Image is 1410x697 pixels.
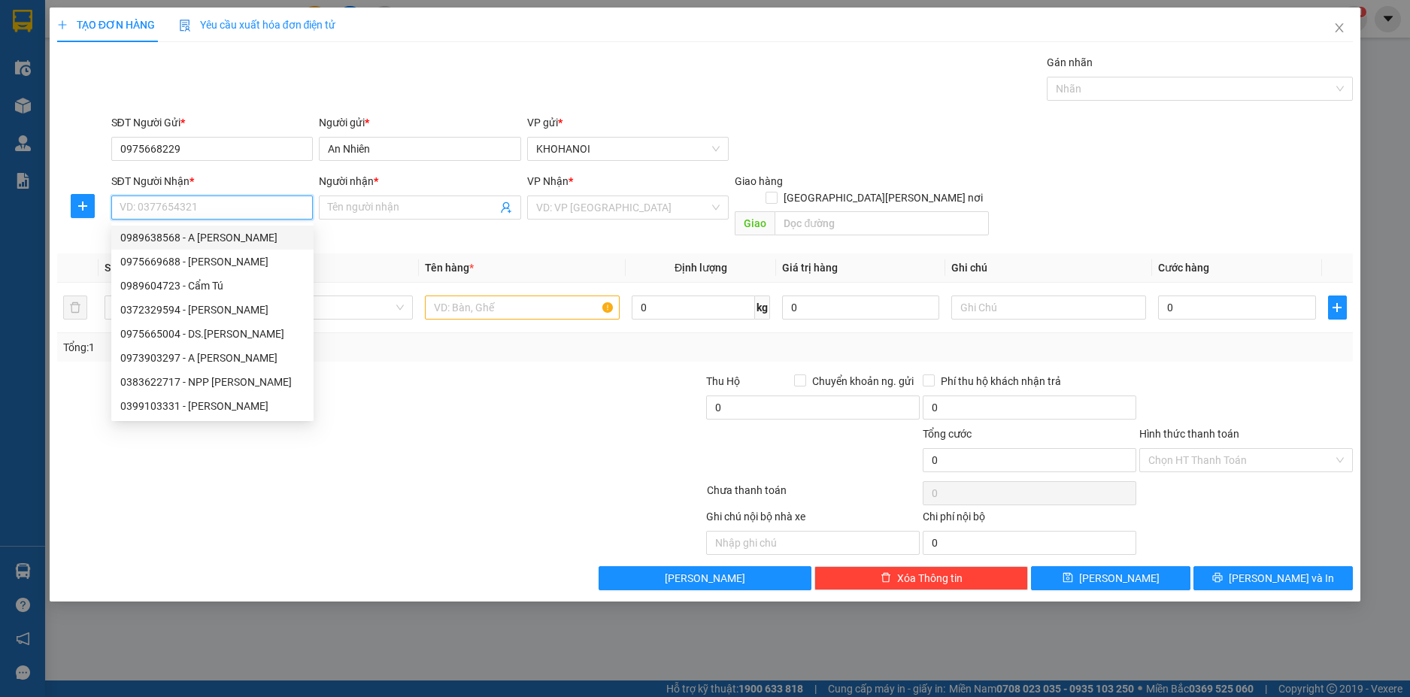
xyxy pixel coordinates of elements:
img: icon [179,20,191,32]
span: Cước hàng [1158,262,1209,274]
th: Ghi chú [945,253,1152,283]
div: 0372329594 - C Thanh Vân [111,298,314,322]
span: TẠO ĐƠN HÀNG [57,19,155,31]
span: user-add [500,202,512,214]
span: Giá trị hàng [782,262,838,274]
div: Người nhận [319,173,521,189]
input: Dọc đường [775,211,989,235]
div: Người gửi [319,114,521,131]
div: 0989604723 - Cẩm Tú [111,274,314,298]
button: printer[PERSON_NAME] và In [1193,566,1353,590]
div: 0399103331 - C Lam [111,394,314,418]
span: Xóa Thông tin [897,570,963,586]
div: Tổng: 1 [63,339,544,356]
span: Tên hàng [425,262,474,274]
span: Thu Hộ [706,375,740,387]
div: 0372329594 - [PERSON_NAME] [120,302,305,318]
span: VP Nhận [527,175,569,187]
div: SĐT Người Nhận [111,173,314,189]
div: 0383622717 - NPP Chinh Vân [111,370,314,394]
input: VD: Bàn, Ghế [425,295,620,320]
button: [PERSON_NAME] [599,566,812,590]
span: Tổng cước [923,428,972,440]
button: save[PERSON_NAME] [1031,566,1190,590]
span: [GEOGRAPHIC_DATA][PERSON_NAME] nơi [778,189,989,206]
div: 0975665004 - DS.[PERSON_NAME] [120,326,305,342]
span: SL [105,262,117,274]
button: plus [71,194,95,218]
div: 0399103331 - [PERSON_NAME] [120,398,305,414]
div: SĐT Người Gửi [111,114,314,131]
input: Ghi Chú [951,295,1146,320]
button: delete [63,295,87,320]
span: Định lượng [675,262,727,274]
span: kg [755,295,770,320]
span: Phí thu hộ khách nhận trả [935,373,1067,389]
span: printer [1212,572,1223,584]
button: plus [1328,295,1348,320]
div: 0989638568 - A [PERSON_NAME] [120,229,305,246]
label: Gán nhãn [1047,56,1093,68]
div: 0989638568 - A Thạch [111,226,314,250]
div: 0383622717 - NPP [PERSON_NAME] [120,374,305,390]
span: Khác [227,296,404,319]
div: 0973903297 - A Hồng Gia Dụng [111,346,314,370]
input: Nhập ghi chú [706,531,920,555]
span: Giao hàng [735,175,783,187]
div: 0975669688 - [PERSON_NAME] [120,253,305,270]
span: Giao [735,211,775,235]
button: deleteXóa Thông tin [814,566,1028,590]
div: Ghi chú nội bộ nhà xe [706,508,920,531]
div: Chi phí nội bộ [923,508,1136,531]
div: 0975665004 - DS.Thảo [111,322,314,346]
div: 0973903297 - A [PERSON_NAME] [120,350,305,366]
span: Chuyển khoản ng. gửi [806,373,920,389]
span: [PERSON_NAME] [1079,570,1160,586]
div: VP gửi [527,114,729,131]
div: Chưa thanh toán [705,482,922,508]
span: plus [1329,302,1347,314]
label: Hình thức thanh toán [1139,428,1239,440]
button: Close [1318,8,1360,50]
input: 0 [782,295,939,320]
span: plus [71,200,94,212]
span: KHOHANOI [536,138,720,160]
span: Yêu cầu xuất hóa đơn điện tử [179,19,336,31]
div: 0989604723 - Cẩm Tú [120,277,305,294]
span: [PERSON_NAME] [665,570,745,586]
span: save [1063,572,1073,584]
span: delete [881,572,891,584]
span: [PERSON_NAME] và In [1229,570,1334,586]
span: plus [57,20,68,30]
span: close [1333,22,1345,34]
div: 0975669688 - C Lê [111,250,314,274]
